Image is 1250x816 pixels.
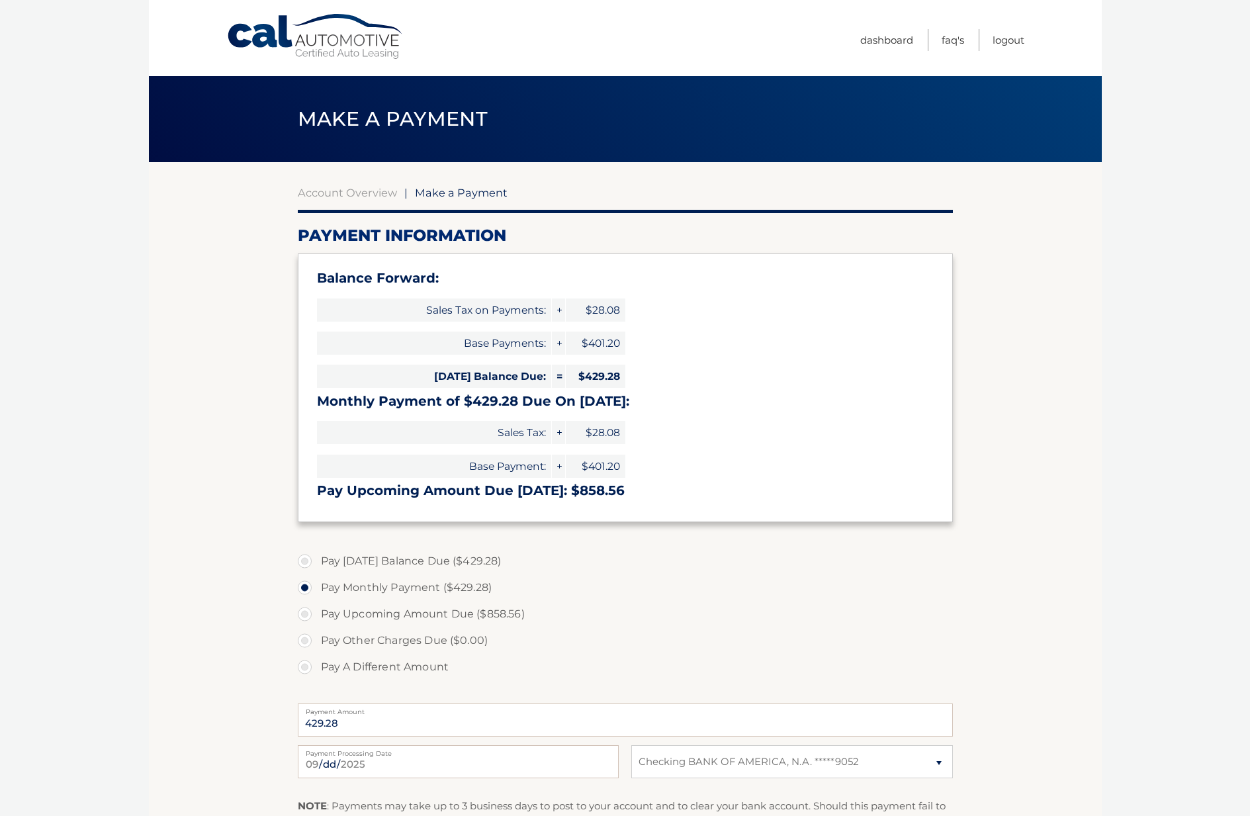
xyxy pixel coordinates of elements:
[566,455,625,478] span: $401.20
[226,13,405,60] a: Cal Automotive
[566,298,625,322] span: $28.08
[552,455,565,478] span: +
[566,421,625,444] span: $28.08
[298,574,953,601] label: Pay Monthly Payment ($429.28)
[298,703,953,737] input: Payment Amount
[317,332,551,355] span: Base Payments:
[552,365,565,388] span: =
[298,627,953,654] label: Pay Other Charges Due ($0.00)
[566,332,625,355] span: $401.20
[566,365,625,388] span: $429.28
[317,270,934,287] h3: Balance Forward:
[415,186,508,199] span: Make a Payment
[298,601,953,627] label: Pay Upcoming Amount Due ($858.56)
[552,298,565,322] span: +
[298,186,397,199] a: Account Overview
[860,29,913,51] a: Dashboard
[298,107,488,131] span: Make a Payment
[298,745,619,778] input: Payment Date
[942,29,964,51] a: FAQ's
[298,799,327,812] strong: NOTE
[298,226,953,246] h2: Payment Information
[317,298,551,322] span: Sales Tax on Payments:
[298,654,953,680] label: Pay A Different Amount
[993,29,1024,51] a: Logout
[317,365,551,388] span: [DATE] Balance Due:
[552,332,565,355] span: +
[298,745,619,756] label: Payment Processing Date
[298,703,953,714] label: Payment Amount
[404,186,408,199] span: |
[317,482,934,499] h3: Pay Upcoming Amount Due [DATE]: $858.56
[317,421,551,444] span: Sales Tax:
[552,421,565,444] span: +
[317,393,934,410] h3: Monthly Payment of $429.28 Due On [DATE]:
[298,548,953,574] label: Pay [DATE] Balance Due ($429.28)
[317,455,551,478] span: Base Payment:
